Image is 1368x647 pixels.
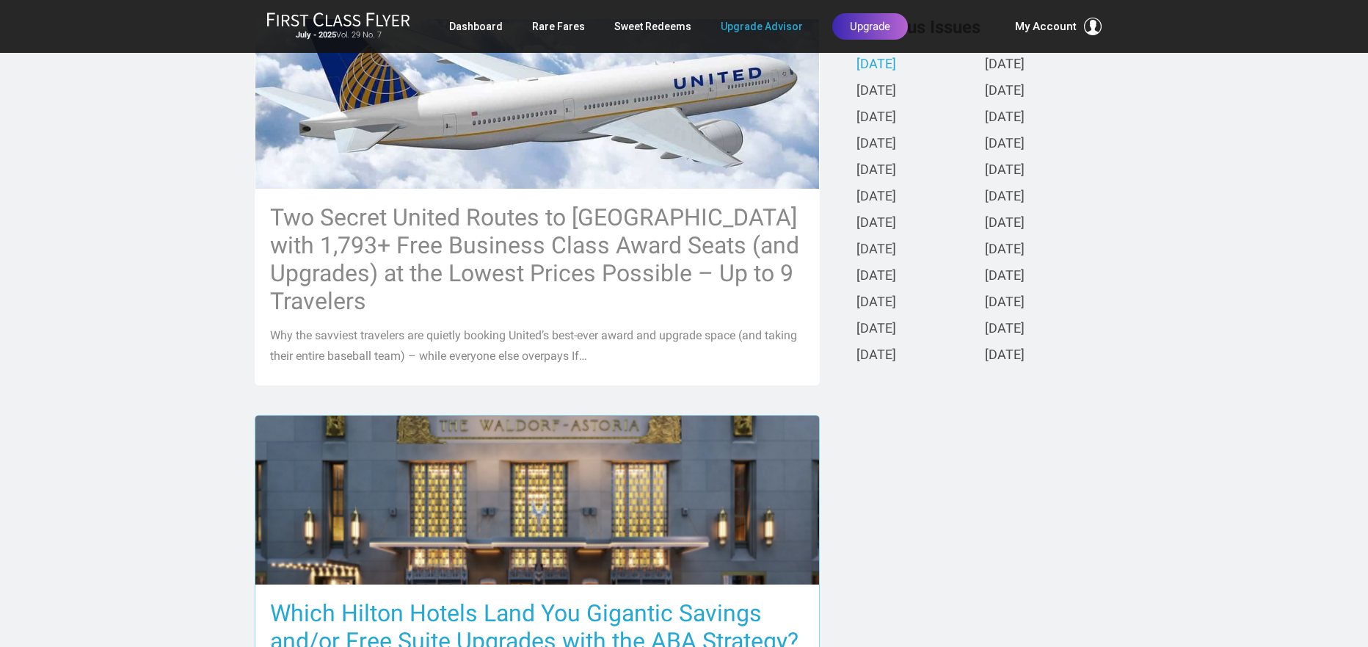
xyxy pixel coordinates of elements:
a: Rare Fares [532,13,585,40]
a: [DATE] [985,348,1025,364]
a: [DATE] [985,110,1025,126]
a: [DATE] [856,348,896,364]
strong: July - 2025 [296,30,336,40]
a: [DATE] [856,269,896,284]
a: Sweet Redeems [614,13,691,40]
a: [DATE] [985,163,1025,178]
a: [DATE] [856,84,896,99]
a: [DATE] [985,269,1025,284]
a: Two Secret United Routes to [GEOGRAPHIC_DATA] with 1,793+ Free Business Class Award Seats (and Up... [255,18,820,385]
button: My Account [1015,18,1102,35]
a: First Class FlyerJuly - 2025Vol. 29 No. 7 [266,12,410,41]
h3: Two Secret United Routes to [GEOGRAPHIC_DATA] with 1,793+ Free Business Class Award Seats (and Up... [270,203,804,315]
a: Upgrade Advisor [721,13,803,40]
a: [DATE] [985,84,1025,99]
img: First Class Flyer [266,12,410,27]
a: [DATE] [856,189,896,205]
a: [DATE] [985,189,1025,205]
a: [DATE] [856,242,896,258]
a: [DATE] [856,137,896,152]
a: [DATE] [856,322,896,337]
a: [DATE] [985,242,1025,258]
span: My Account [1015,18,1077,35]
a: Upgrade [832,13,908,40]
a: [DATE] [985,295,1025,311]
p: Why the savviest travelers are quietly booking United’s best-ever award and upgrade space (and ta... [270,325,804,366]
a: [DATE] [985,216,1025,231]
a: Dashboard [449,13,503,40]
a: [DATE] [985,57,1025,73]
a: [DATE] [856,295,896,311]
a: [DATE] [985,137,1025,152]
a: [DATE] [856,216,896,231]
a: [DATE] [985,322,1025,337]
a: [DATE] [856,110,896,126]
a: [DATE] [856,57,896,73]
a: [DATE] [856,163,896,178]
small: Vol. 29 No. 7 [266,30,410,40]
